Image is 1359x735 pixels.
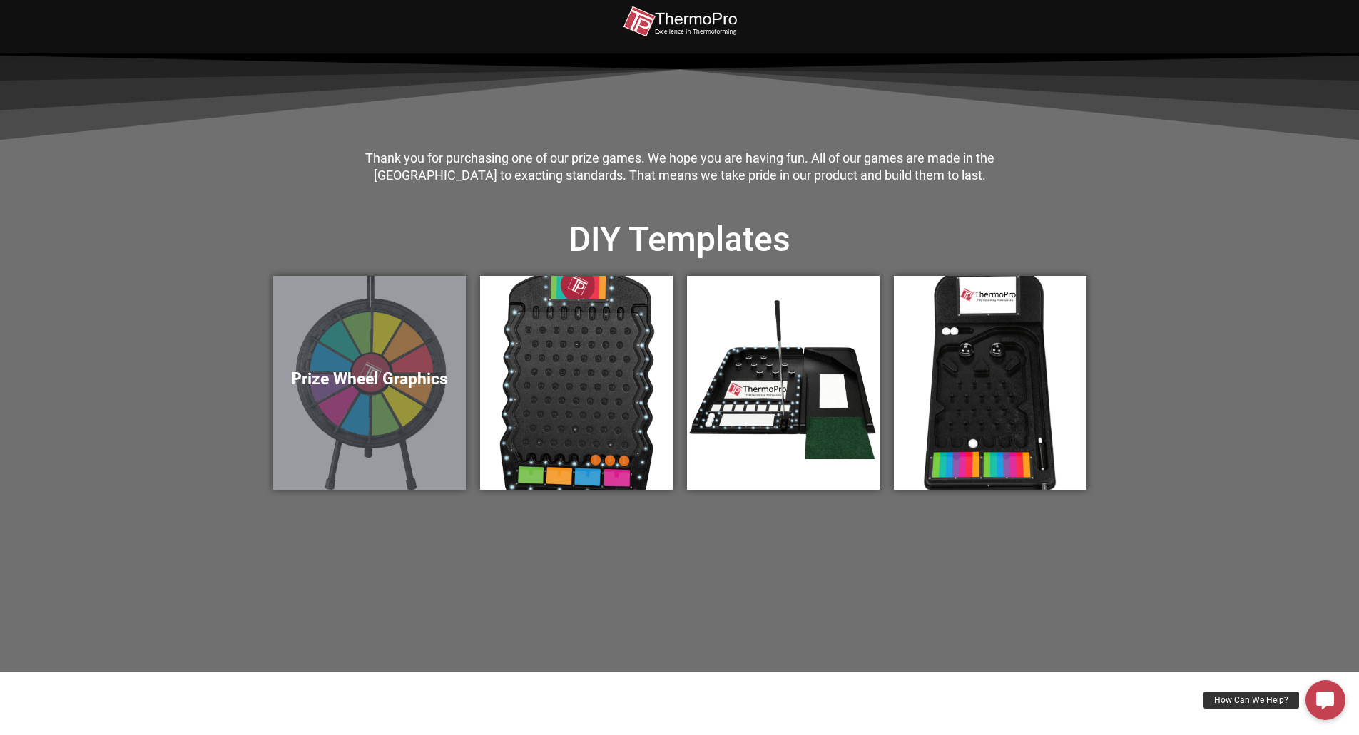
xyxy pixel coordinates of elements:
[1305,680,1345,720] a: How Can We Help?
[287,369,452,389] h5: Prize Wheel Graphics
[1203,692,1299,709] div: How Can We Help?
[355,150,1005,185] div: Thank you for purchasing one of our prize games. We hope you are having fun. All of our games are...
[273,276,466,490] a: Prize Wheel Graphics
[623,6,737,38] img: thermopro-logo-non-iso
[273,217,1086,262] h2: DIY Templates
